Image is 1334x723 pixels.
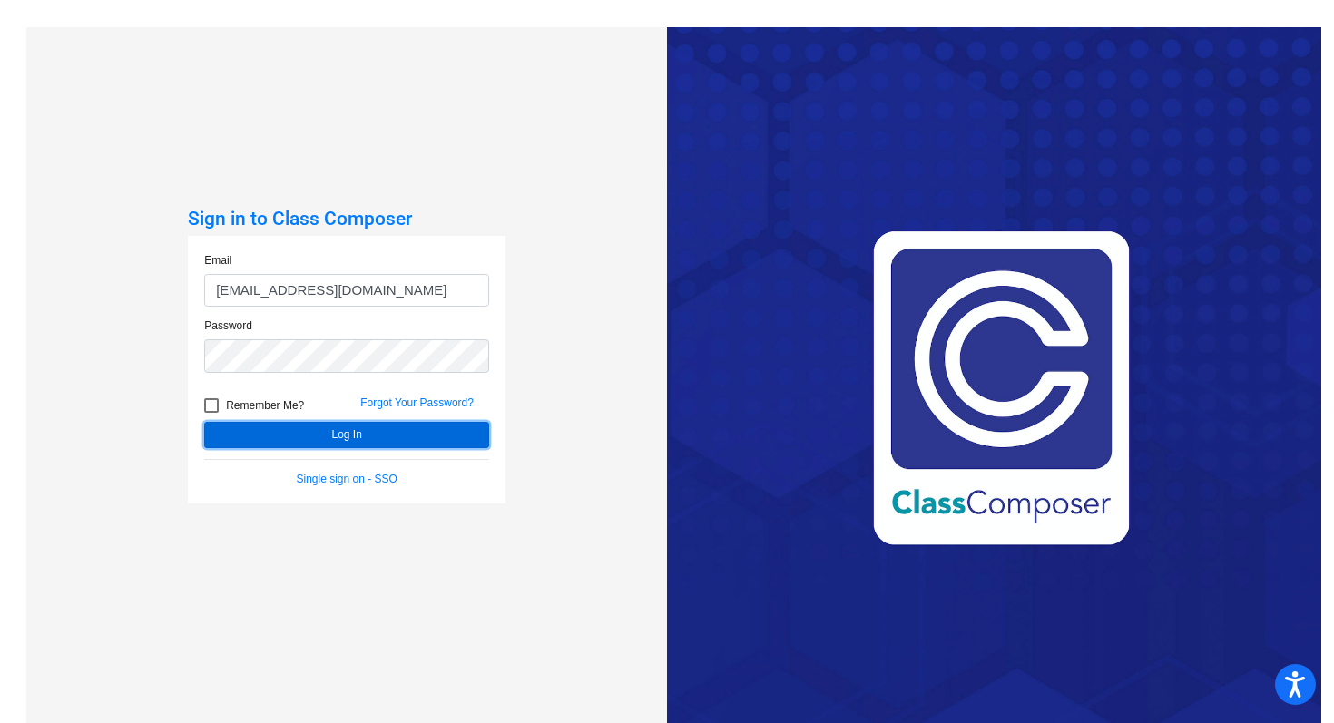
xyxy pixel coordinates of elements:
label: Password [204,318,252,334]
span: Remember Me? [226,395,304,416]
a: Forgot Your Password? [360,396,474,409]
a: Single sign on - SSO [297,473,397,485]
h3: Sign in to Class Composer [188,208,505,230]
button: Log In [204,422,489,448]
label: Email [204,252,231,269]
